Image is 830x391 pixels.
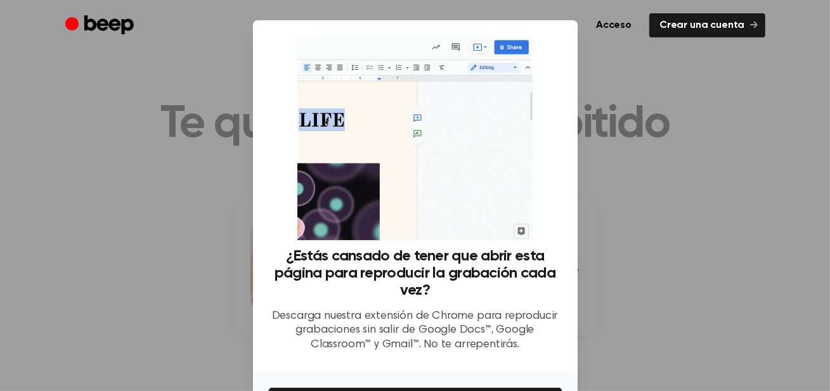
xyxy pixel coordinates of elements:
a: Crear una cuenta [649,13,765,37]
font: Descarga nuestra extensión de Chrome para reproducir grabaciones sin salir de Google Docs™, Googl... [272,311,559,350]
a: Bip [65,13,137,38]
font: ¿Estás cansado de tener que abrir esta página para reproducir la grabación cada vez? [275,248,555,298]
font: Acceso [596,20,632,30]
a: Acceso [586,13,642,37]
font: Crear una cuenta [659,20,744,30]
img: Extensión de pitido en acción [297,35,533,240]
